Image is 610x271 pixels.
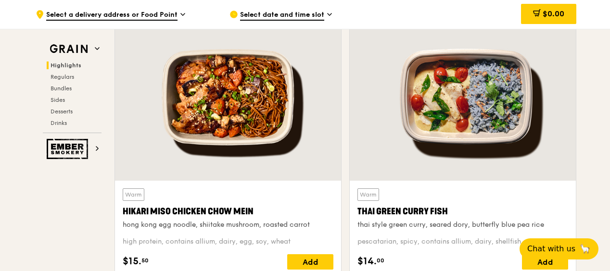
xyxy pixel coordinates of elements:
[543,9,564,18] span: $0.00
[123,205,333,218] div: Hikari Miso Chicken Chow Mein
[51,108,73,115] span: Desserts
[47,139,91,159] img: Ember Smokery web logo
[357,188,379,201] div: Warm
[51,97,65,103] span: Sides
[141,257,149,264] span: 50
[240,10,324,21] span: Select date and time slot
[123,188,144,201] div: Warm
[287,254,333,270] div: Add
[123,220,333,230] div: hong kong egg noodle, shiitake mushroom, roasted carrot
[357,205,568,218] div: Thai Green Curry Fish
[123,237,333,246] div: high protein, contains allium, dairy, egg, soy, wheat
[357,237,568,246] div: pescatarian, spicy, contains allium, dairy, shellfish, soy, wheat
[51,74,74,80] span: Regulars
[520,238,598,259] button: Chat with us🦙
[357,254,377,269] span: $14.
[579,243,591,255] span: 🦙
[51,120,67,126] span: Drinks
[46,10,178,21] span: Select a delivery address or Food Point
[527,243,575,255] span: Chat with us
[51,85,72,92] span: Bundles
[123,254,141,269] span: $15.
[357,220,568,230] div: thai style green curry, seared dory, butterfly blue pea rice
[377,257,384,264] span: 00
[47,40,91,58] img: Grain web logo
[51,62,81,69] span: Highlights
[522,254,568,270] div: Add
